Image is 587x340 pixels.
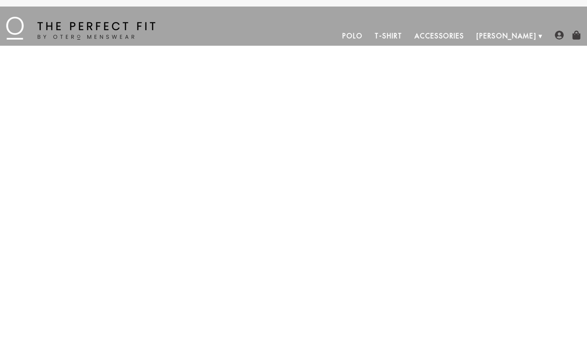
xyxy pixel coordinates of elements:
[369,26,408,46] a: T-Shirt
[336,26,369,46] a: Polo
[572,31,581,40] img: shopping-bag-icon.png
[555,31,564,40] img: user-account-icon.png
[470,26,543,46] a: [PERSON_NAME]
[408,26,470,46] a: Accessories
[6,17,155,40] img: The Perfect Fit - by Otero Menswear - Logo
